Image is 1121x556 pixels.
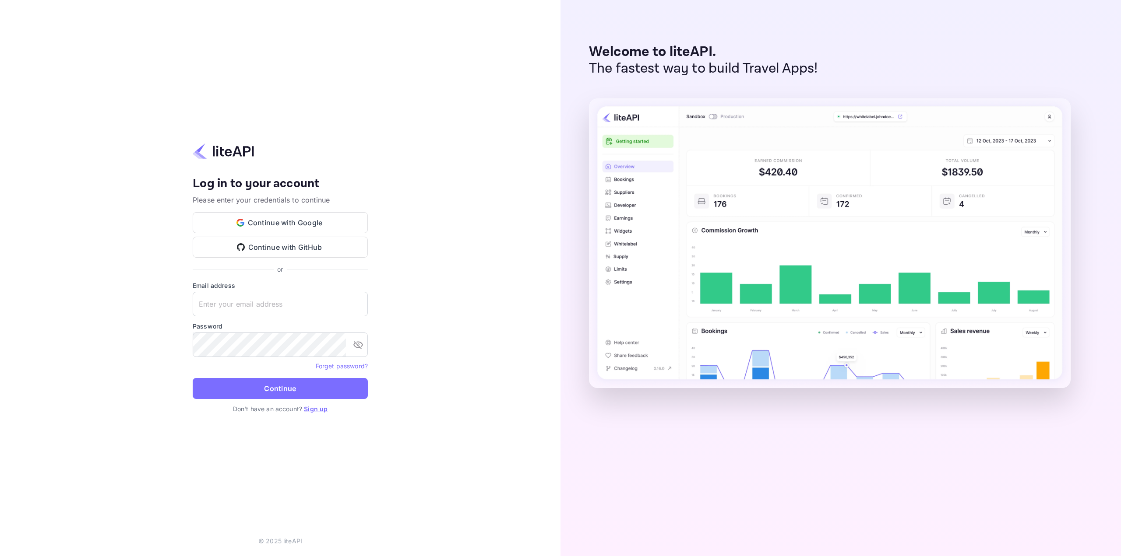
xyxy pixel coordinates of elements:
[193,212,368,233] button: Continue with Google
[304,405,328,413] a: Sign up
[349,336,367,353] button: toggle password visibility
[589,98,1071,388] img: liteAPI Dashboard Preview
[193,143,254,160] img: liteapi
[589,44,818,60] p: Welcome to liteAPI.
[258,536,302,546] p: © 2025 liteAPI
[193,237,368,258] button: Continue with GitHub
[193,281,368,290] label: Email address
[193,292,368,316] input: Enter your email address
[316,362,368,370] a: Forget password?
[277,265,283,274] p: or
[193,176,368,192] h4: Log in to your account
[193,378,368,399] button: Continue
[193,404,368,413] p: Don't have an account?
[193,322,368,331] label: Password
[589,60,818,77] p: The fastest way to build Travel Apps!
[193,195,368,205] p: Please enter your credentials to continue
